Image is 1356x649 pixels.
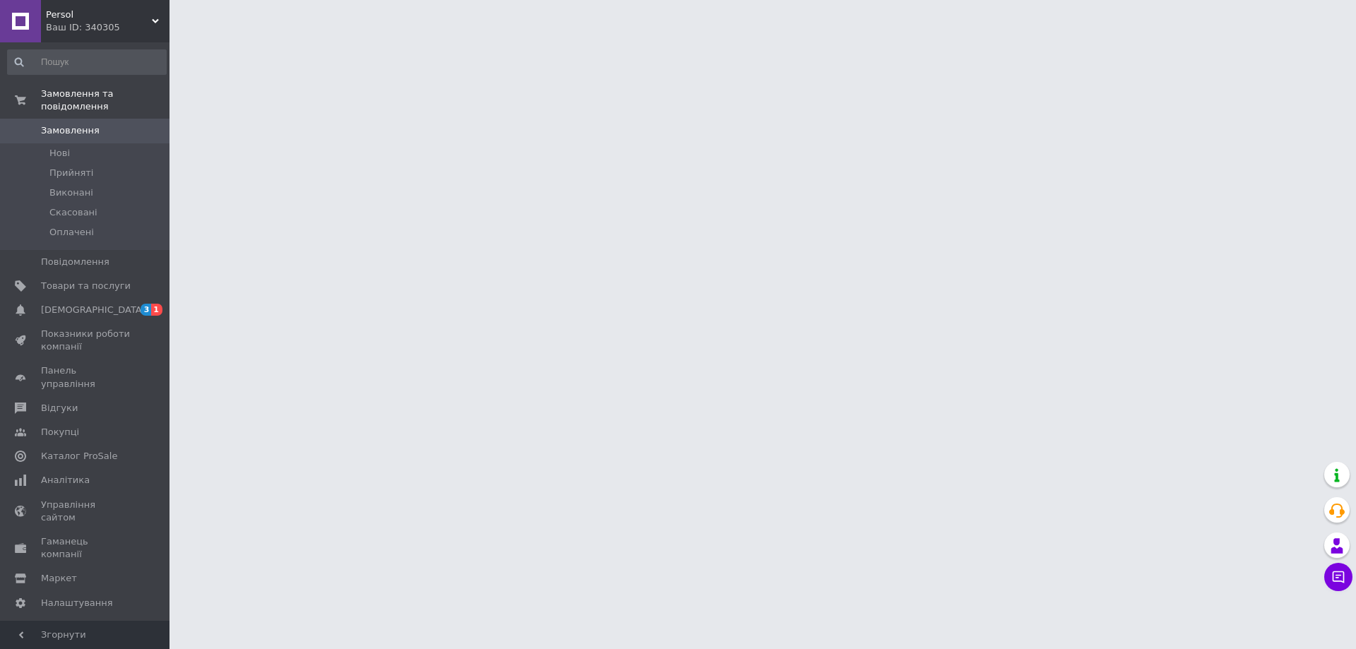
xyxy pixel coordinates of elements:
[7,49,167,75] input: Пошук
[41,256,109,268] span: Повідомлення
[41,474,90,487] span: Аналітика
[46,21,169,34] div: Ваш ID: 340305
[49,206,97,219] span: Скасовані
[41,280,131,292] span: Товари та послуги
[49,186,93,199] span: Виконані
[41,402,78,415] span: Відгуки
[41,499,131,524] span: Управління сайтом
[1324,563,1352,591] button: Чат з покупцем
[49,226,94,239] span: Оплачені
[151,304,162,316] span: 1
[41,304,145,316] span: [DEMOGRAPHIC_DATA]
[41,328,131,353] span: Показники роботи компанії
[41,88,169,113] span: Замовлення та повідомлення
[41,572,77,585] span: Маркет
[41,535,131,561] span: Гаманець компанії
[41,597,113,609] span: Налаштування
[46,8,152,21] span: Persol
[41,124,100,137] span: Замовлення
[49,147,70,160] span: Нові
[41,364,131,390] span: Панель управління
[41,426,79,439] span: Покупці
[141,304,152,316] span: 3
[41,450,117,463] span: Каталог ProSale
[49,167,93,179] span: Прийняті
